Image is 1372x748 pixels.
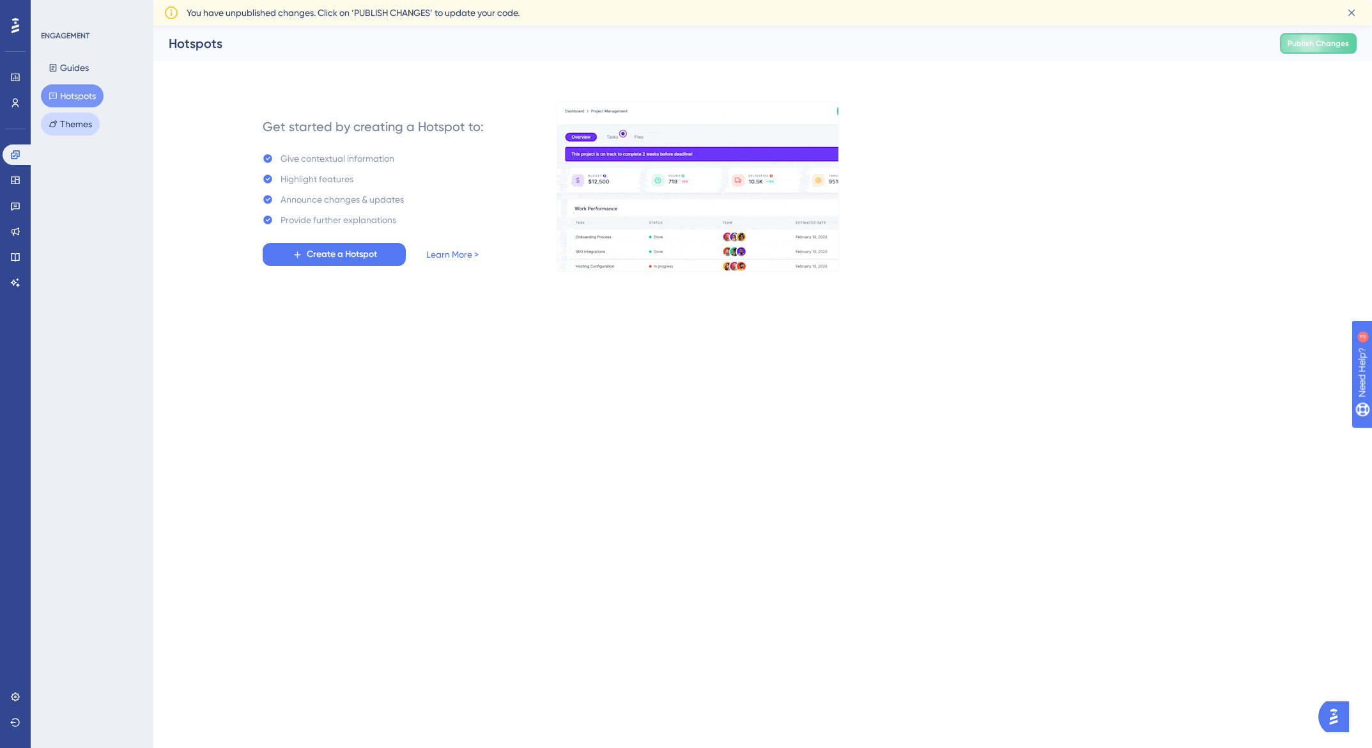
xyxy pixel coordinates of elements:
[1288,38,1349,49] span: Publish Changes
[281,212,396,228] div: Provide further explanations
[263,118,484,136] div: Get started by creating a Hotspot to:
[557,102,839,272] img: a956fa7fe1407719453ceabf94e6a685.gif
[89,6,93,17] div: 3
[41,113,100,136] button: Themes
[41,56,96,79] button: Guides
[263,243,406,266] button: Create a Hotspot
[1280,33,1357,54] button: Publish Changes
[307,247,377,262] span: Create a Hotspot
[169,35,1248,52] div: Hotspots
[41,31,89,41] div: ENGAGEMENT
[426,247,479,262] a: Learn More >
[187,5,520,20] span: You have unpublished changes. Click on ‘PUBLISH CHANGES’ to update your code.
[281,171,353,187] div: Highlight features
[41,84,104,107] button: Hotspots
[281,192,404,207] div: Announce changes & updates
[1318,697,1357,736] iframe: UserGuiding AI Assistant Launcher
[30,3,80,19] span: Need Help?
[281,151,394,166] div: Give contextual information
